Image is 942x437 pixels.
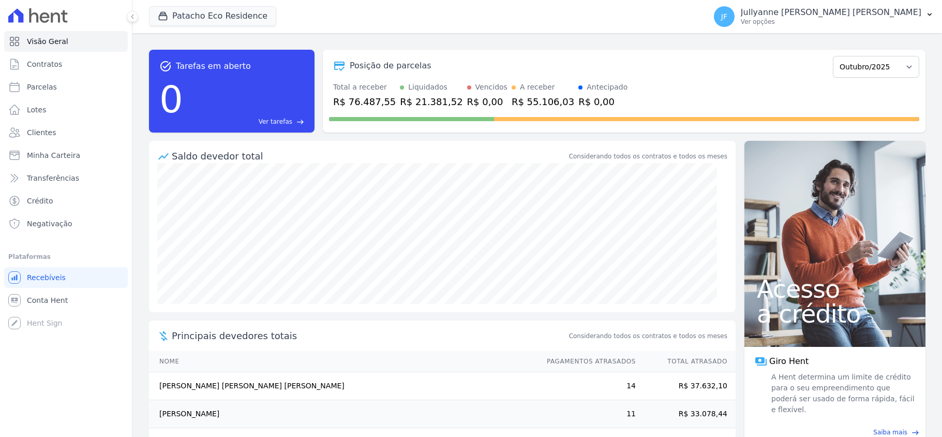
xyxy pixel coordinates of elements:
[27,272,66,283] span: Recebíveis
[27,59,62,69] span: Contratos
[911,429,919,436] span: east
[4,191,128,211] a: Crédito
[27,36,68,47] span: Visão Geral
[159,72,183,126] div: 0
[751,428,919,437] a: Saiba mais east
[741,18,921,26] p: Ver opções
[4,54,128,75] a: Contratos
[636,400,736,428] td: R$ 33.078,44
[149,372,537,400] td: [PERSON_NAME] [PERSON_NAME] [PERSON_NAME]
[769,355,809,368] span: Giro Hent
[408,82,447,93] div: Liquidados
[4,267,128,288] a: Recebíveis
[27,219,72,229] span: Negativação
[569,152,727,161] div: Considerando todos os contratos e todos os meses
[757,276,913,301] span: Acesso
[333,82,396,93] div: Total a receber
[636,372,736,400] td: R$ 37.632,10
[741,7,921,18] p: Jullyanne [PERSON_NAME] [PERSON_NAME]
[296,118,304,126] span: east
[512,95,574,109] div: R$ 55.106,03
[4,290,128,311] a: Conta Hent
[636,351,736,372] th: Total Atrasado
[27,150,80,161] span: Minha Carteira
[4,99,128,120] a: Lotes
[587,82,627,93] div: Antecipado
[4,145,128,166] a: Minha Carteira
[4,122,128,143] a: Clientes
[4,31,128,52] a: Visão Geral
[172,329,567,343] span: Principais devedores totais
[27,82,57,92] span: Parcelas
[27,196,53,206] span: Crédito
[467,95,507,109] div: R$ 0,00
[27,105,47,115] span: Lotes
[4,213,128,234] a: Negativação
[475,82,507,93] div: Vencidos
[400,95,462,109] div: R$ 21.381,52
[149,6,276,26] button: Patacho Eco Residence
[27,127,56,138] span: Clientes
[27,295,68,305] span: Conta Hent
[259,117,292,126] span: Ver tarefas
[873,428,907,437] span: Saiba mais
[172,149,567,163] div: Saldo devedor total
[520,82,555,93] div: A receber
[757,301,913,326] span: a crédito
[569,331,727,341] span: Considerando todos os contratos e todos os meses
[176,60,251,72] span: Tarefas em aberto
[333,95,396,109] div: R$ 76.487,55
[537,351,636,372] th: Pagamentos Atrasados
[769,372,915,415] span: A Hent determina um limite de crédito para o seu empreendimento que poderá ser usado de forma ráp...
[537,400,636,428] td: 11
[4,77,128,97] a: Parcelas
[187,117,304,126] a: Ver tarefas east
[159,60,172,72] span: task_alt
[27,173,79,183] span: Transferências
[578,95,627,109] div: R$ 0,00
[4,168,128,188] a: Transferências
[149,351,537,372] th: Nome
[350,60,431,72] div: Posição de parcelas
[149,400,537,428] td: [PERSON_NAME]
[721,13,727,20] span: JF
[706,2,942,31] button: JF Jullyanne [PERSON_NAME] [PERSON_NAME] Ver opções
[537,372,636,400] td: 14
[8,251,124,263] div: Plataformas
